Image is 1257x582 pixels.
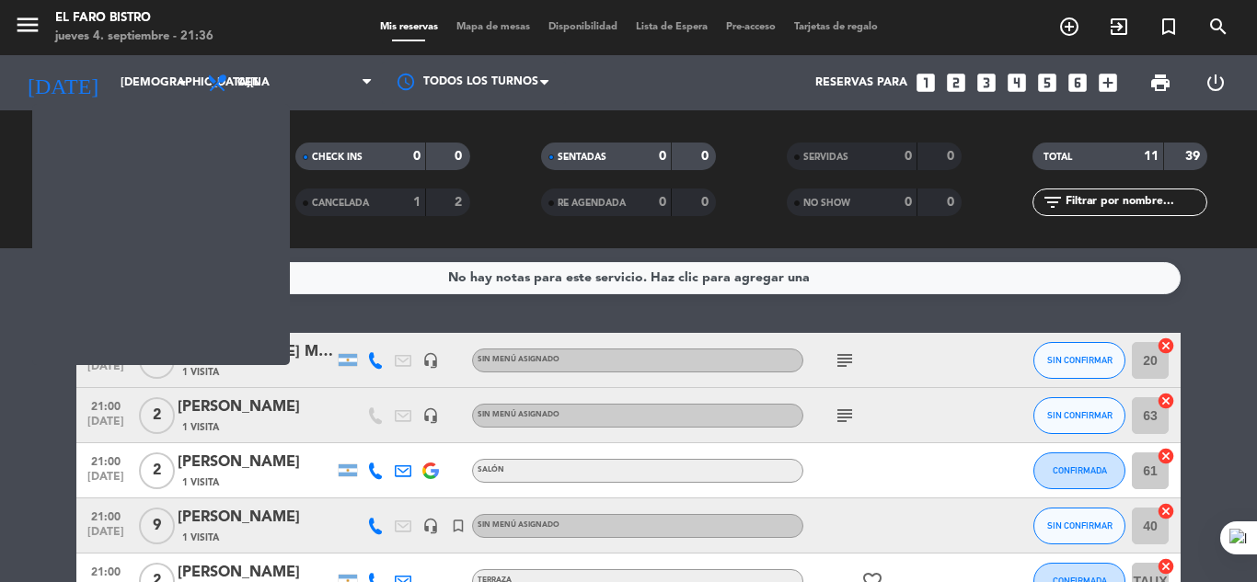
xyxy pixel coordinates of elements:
span: 1 Visita [182,475,219,490]
i: turned_in_not [1158,16,1180,38]
i: subject [834,405,856,427]
i: cancel [1157,447,1175,465]
span: Reservas para [815,76,907,89]
button: SIN CONFIRMAR [1033,508,1125,544]
i: menu [14,11,41,39]
strong: 2 [455,196,466,209]
span: SIN CONFIRMAR [1047,355,1113,365]
span: 5 [139,342,175,379]
span: Pre-acceso [717,22,785,32]
i: looks_5 [1035,71,1059,95]
button: menu [14,11,41,45]
i: headset_mic [422,407,439,424]
div: El Faro Bistro [55,9,213,28]
i: looks_3 [974,71,998,95]
i: turned_in_not [450,518,467,534]
strong: 0 [905,196,912,209]
span: [DATE] [83,416,129,437]
div: [PERSON_NAME] [178,506,334,530]
img: google-logo.png [422,462,439,479]
i: power_settings_new [1205,72,1227,94]
i: cancel [1157,557,1175,576]
span: CANCELADA [312,199,369,208]
i: looks_one [914,71,938,95]
i: add_box [1096,71,1120,95]
strong: 0 [905,150,912,163]
span: TOTAL [1044,153,1072,162]
div: No hay notas para este servicio. Haz clic para agregar una [448,268,810,289]
span: 21:00 [83,560,129,581]
span: [DATE] [83,360,129,382]
button: SIN CONFIRMAR [1033,397,1125,434]
i: headset_mic [422,518,439,534]
span: CONFIRMADA [61,178,124,188]
span: [DATE] [83,526,129,547]
span: 21:00 [83,505,129,526]
input: Filtrar por nombre... [1064,192,1206,212]
span: 21:00 [83,450,129,471]
div: LOG OUT [1188,55,1243,110]
strong: 1 [413,196,421,209]
div: jueves 4. septiembre - 21:36 [55,28,213,46]
i: looks_6 [1066,71,1090,95]
div: [PERSON_NAME] [178,395,334,419]
i: search [1207,16,1229,38]
i: exit_to_app [1108,16,1130,38]
span: 1 Visita [182,420,219,435]
span: 21:00 [83,339,129,360]
span: Mapa de mesas [447,22,539,32]
strong: 39 [1185,150,1204,163]
strong: 0 [947,150,958,163]
span: [DATE] [83,471,129,492]
i: arrow_drop_down [171,72,193,94]
button: SIN CONFIRMAR [1033,342,1125,379]
span: 21:00 [83,394,129,416]
i: cancel [1157,502,1175,520]
strong: 0 [413,150,421,163]
span: SENTADAS [558,153,606,162]
span: 2 [139,452,175,489]
span: SERVIDAS [803,153,848,162]
i: add_circle_outline [1058,16,1080,38]
span: SIN CONFIRMAR [1047,410,1113,420]
strong: 0 [659,196,666,209]
span: Cena [237,76,270,89]
i: cancel [1157,337,1175,355]
strong: 35 [202,197,220,210]
strong: 0 [659,150,666,163]
i: cancel [1157,392,1175,410]
strong: 0 [701,150,712,163]
span: Salón [478,466,504,474]
i: looks_two [944,71,968,95]
div: [PERSON_NAME] [178,451,334,474]
span: Disponibilidad [539,22,627,32]
i: headset_mic [422,352,439,369]
i: filter_list [1042,191,1064,213]
strong: 9 [167,197,175,210]
strong: 0 [701,196,712,209]
div: [PERSON_NAME] MINISTROS DE LA CORTE [178,340,334,364]
span: 1 Visita [182,531,219,545]
strong: 11 [1144,150,1159,163]
i: [DATE] [14,63,111,103]
span: 9 [139,508,175,544]
span: Mis reservas [371,22,447,32]
span: SIN CONFIRMAR [61,200,134,209]
span: SIN CONFIRMAR [1047,520,1113,531]
span: 1 Visita [182,365,219,380]
button: CONFIRMADA [1033,452,1125,489]
span: Sin menú asignado [478,356,559,363]
span: 2 [139,397,175,434]
span: Tarjetas de regalo [785,22,887,32]
span: print [1149,72,1171,94]
span: Sin menú asignado [478,411,559,418]
span: CHECK INS [312,153,363,162]
strong: 4 [209,176,220,188]
span: NO SHOW [803,199,850,208]
span: RESERVADAS [61,150,120,159]
span: Sin menú asignado [478,521,559,529]
strong: 0 [947,196,958,209]
i: subject [834,349,856,371]
span: RE AGENDADA [558,199,626,208]
strong: 11 [160,147,175,160]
